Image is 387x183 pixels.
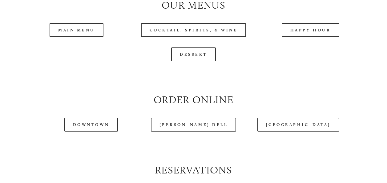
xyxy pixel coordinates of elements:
h2: Reservations [23,163,364,177]
a: [PERSON_NAME] Dell [151,118,236,132]
h2: Order Online [23,93,364,107]
a: [GEOGRAPHIC_DATA] [257,118,339,132]
a: Dessert [171,47,216,61]
a: Downtown [64,118,118,132]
